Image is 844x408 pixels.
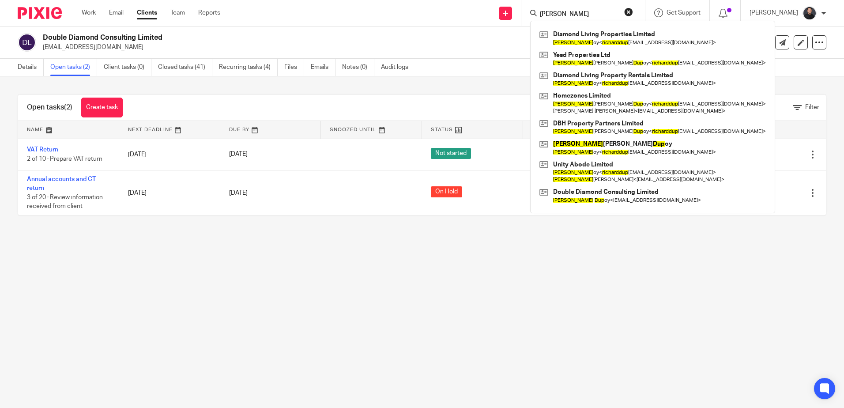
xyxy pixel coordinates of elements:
[18,59,44,76] a: Details
[27,176,96,191] a: Annual accounts and CT return
[381,59,415,76] a: Audit logs
[27,147,58,153] a: VAT Return
[104,59,151,76] a: Client tasks (0)
[64,104,72,111] span: (2)
[81,98,123,117] a: Create task
[229,190,248,196] span: [DATE]
[342,59,374,76] a: Notes (0)
[137,8,157,17] a: Clients
[803,6,817,20] img: My%20Photo.jpg
[284,59,304,76] a: Files
[27,156,102,162] span: 2 of 10 · Prepare VAT return
[198,8,220,17] a: Reports
[119,139,220,170] td: [DATE]
[27,194,103,210] span: 3 of 20 · Review information received from client
[119,170,220,215] td: [DATE]
[219,59,278,76] a: Recurring tasks (4)
[18,7,62,19] img: Pixie
[539,11,618,19] input: Search
[750,8,798,17] p: [PERSON_NAME]
[805,104,819,110] span: Filter
[229,151,248,158] span: [DATE]
[18,33,36,52] img: svg%3E
[43,33,573,42] h2: Double Diamond Consulting Limited
[158,59,212,76] a: Closed tasks (41)
[82,8,96,17] a: Work
[43,43,706,52] p: [EMAIL_ADDRESS][DOMAIN_NAME]
[431,148,471,159] span: Not started
[624,8,633,16] button: Clear
[311,59,335,76] a: Emails
[170,8,185,17] a: Team
[27,103,72,112] h1: Open tasks
[431,186,462,197] span: On Hold
[50,59,97,76] a: Open tasks (2)
[330,127,376,132] span: Snoozed Until
[431,127,453,132] span: Status
[109,8,124,17] a: Email
[667,10,701,16] span: Get Support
